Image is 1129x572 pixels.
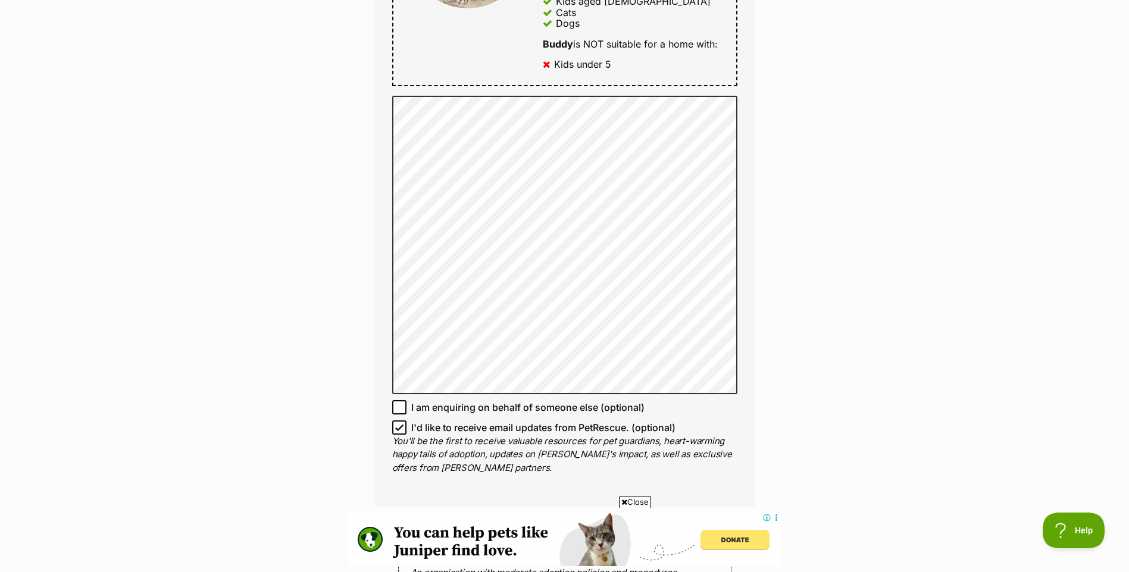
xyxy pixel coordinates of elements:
iframe: Help Scout Beacon - Open [1043,513,1105,548]
div: Kids under 5 [554,59,611,70]
span: I'd like to receive email updates from PetRescue. (optional) [411,420,675,435]
span: Close [619,496,651,508]
iframe: Advertisement [348,513,781,566]
strong: Buddy [543,38,573,50]
div: is NOT suitable for a home with: [543,39,721,49]
div: Cats [556,7,576,18]
p: You'll be the first to receive valuable resources for pet guardians, heart-warming happy tails of... [392,435,737,475]
div: Dogs [556,18,580,29]
span: I am enquiring on behalf of someone else (optional) [411,400,645,414]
